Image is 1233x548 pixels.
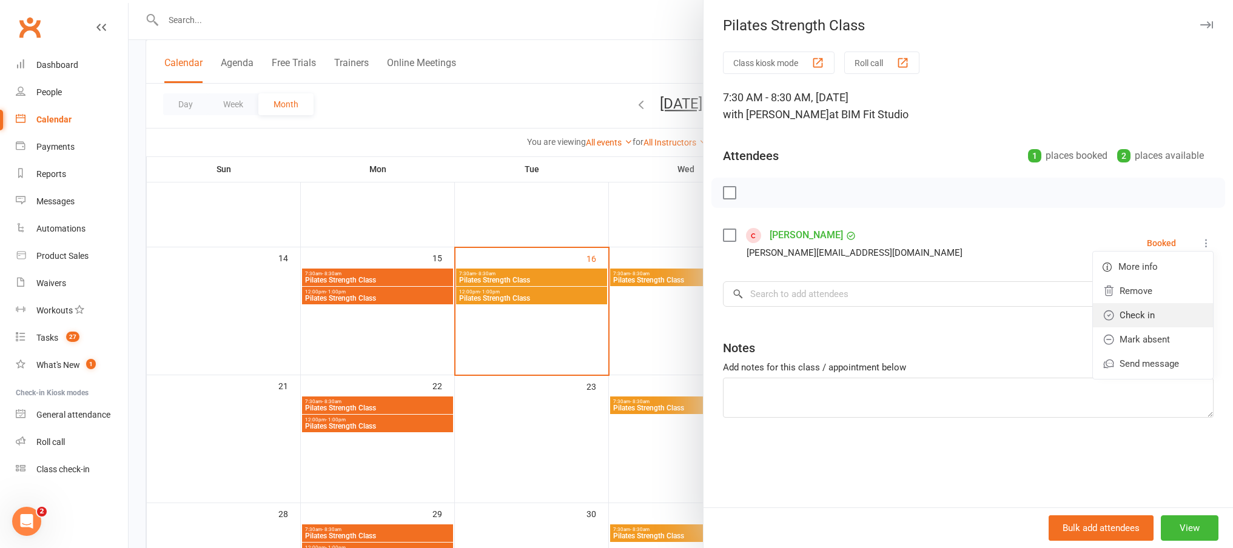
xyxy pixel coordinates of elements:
[1093,255,1213,279] a: More info
[1147,239,1176,247] div: Booked
[36,464,90,474] div: Class check-in
[16,242,128,270] a: Product Sales
[36,410,110,419] div: General attendance
[723,89,1214,123] div: 7:30 AM - 8:30 AM, [DATE]
[16,161,128,188] a: Reports
[36,115,72,124] div: Calendar
[16,52,128,79] a: Dashboard
[86,359,96,369] span: 1
[723,281,1214,307] input: Search to add attendees
[1117,149,1131,162] div: 2
[1028,147,1107,164] div: places booked
[844,52,919,74] button: Roll call
[36,306,73,315] div: Workouts
[829,108,909,121] span: at BIM Fit Studio
[723,108,829,121] span: with [PERSON_NAME]
[1028,149,1041,162] div: 1
[66,332,79,342] span: 27
[36,169,66,179] div: Reports
[36,87,62,97] div: People
[16,297,128,324] a: Workouts
[36,278,66,288] div: Waivers
[1093,327,1213,352] a: Mark absent
[723,52,835,74] button: Class kiosk mode
[36,224,86,233] div: Automations
[723,147,779,164] div: Attendees
[1093,352,1213,376] a: Send message
[16,456,128,483] a: Class kiosk mode
[1161,515,1218,541] button: View
[1049,515,1154,541] button: Bulk add attendees
[36,437,65,447] div: Roll call
[36,333,58,343] div: Tasks
[36,251,89,261] div: Product Sales
[16,324,128,352] a: Tasks 27
[16,429,128,456] a: Roll call
[36,142,75,152] div: Payments
[16,79,128,106] a: People
[1117,147,1204,164] div: places available
[747,245,963,261] div: [PERSON_NAME][EMAIL_ADDRESS][DOMAIN_NAME]
[12,507,41,536] iframe: Intercom live chat
[36,60,78,70] div: Dashboard
[37,507,47,516] span: 2
[16,270,128,297] a: Waivers
[16,352,128,379] a: What's New1
[16,188,128,215] a: Messages
[16,106,128,133] a: Calendar
[16,401,128,429] a: General attendance kiosk mode
[723,360,1214,375] div: Add notes for this class / appointment below
[16,133,128,161] a: Payments
[723,339,755,356] div: Notes
[770,226,843,245] a: [PERSON_NAME]
[1118,259,1158,274] span: More info
[36,196,75,206] div: Messages
[16,215,128,242] a: Automations
[1093,303,1213,327] a: Check in
[15,12,45,42] a: Clubworx
[1093,279,1213,303] a: Remove
[36,360,80,370] div: What's New
[704,17,1233,34] div: Pilates Strength Class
